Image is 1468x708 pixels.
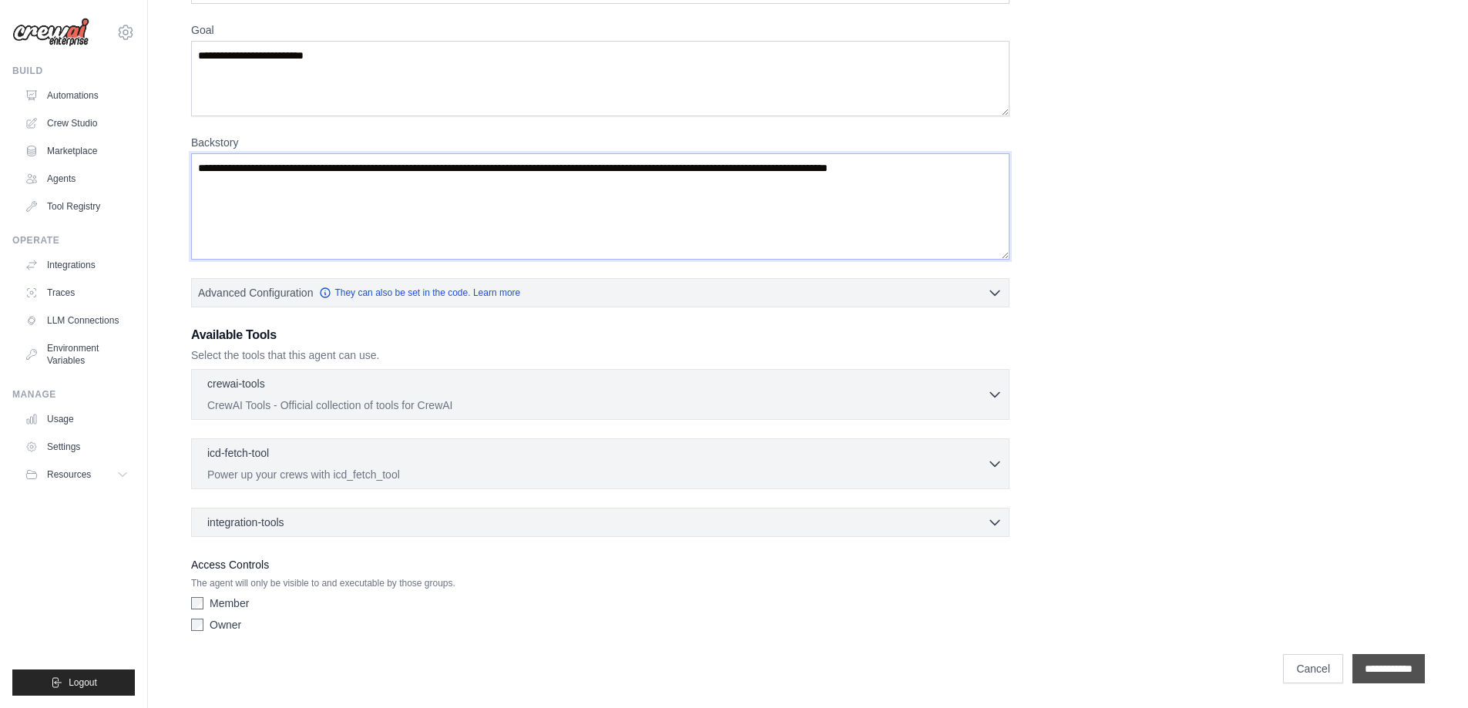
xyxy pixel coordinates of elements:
[198,376,1003,413] button: crewai-tools CrewAI Tools - Official collection of tools for CrewAI
[198,285,313,300] span: Advanced Configuration
[191,577,1009,589] p: The agent will only be visible to and executable by those groups.
[18,139,135,163] a: Marketplace
[69,676,97,689] span: Logout
[12,234,135,247] div: Operate
[191,326,1009,344] h3: Available Tools
[18,194,135,219] a: Tool Registry
[18,308,135,333] a: LLM Connections
[207,515,284,530] span: integration-tools
[1283,654,1343,683] a: Cancel
[18,280,135,305] a: Traces
[12,18,89,47] img: Logo
[18,336,135,373] a: Environment Variables
[12,388,135,401] div: Manage
[192,279,1009,307] button: Advanced Configuration They can also be set in the code. Learn more
[18,407,135,431] a: Usage
[191,555,1009,574] label: Access Controls
[18,435,135,459] a: Settings
[210,617,241,633] label: Owner
[191,22,1009,38] label: Goal
[207,467,987,482] p: Power up your crews with icd_fetch_tool
[18,111,135,136] a: Crew Studio
[198,515,1003,530] button: integration-tools
[47,468,91,481] span: Resources
[207,398,987,413] p: CrewAI Tools - Official collection of tools for CrewAI
[198,445,1003,482] button: icd-fetch-tool Power up your crews with icd_fetch_tool
[18,83,135,108] a: Automations
[319,287,520,299] a: They can also be set in the code. Learn more
[207,445,269,461] p: icd-fetch-tool
[12,65,135,77] div: Build
[207,376,265,391] p: crewai-tools
[191,135,1009,150] label: Backstory
[18,462,135,487] button: Resources
[12,669,135,696] button: Logout
[210,596,249,611] label: Member
[18,166,135,191] a: Agents
[18,253,135,277] a: Integrations
[191,347,1009,363] p: Select the tools that this agent can use.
